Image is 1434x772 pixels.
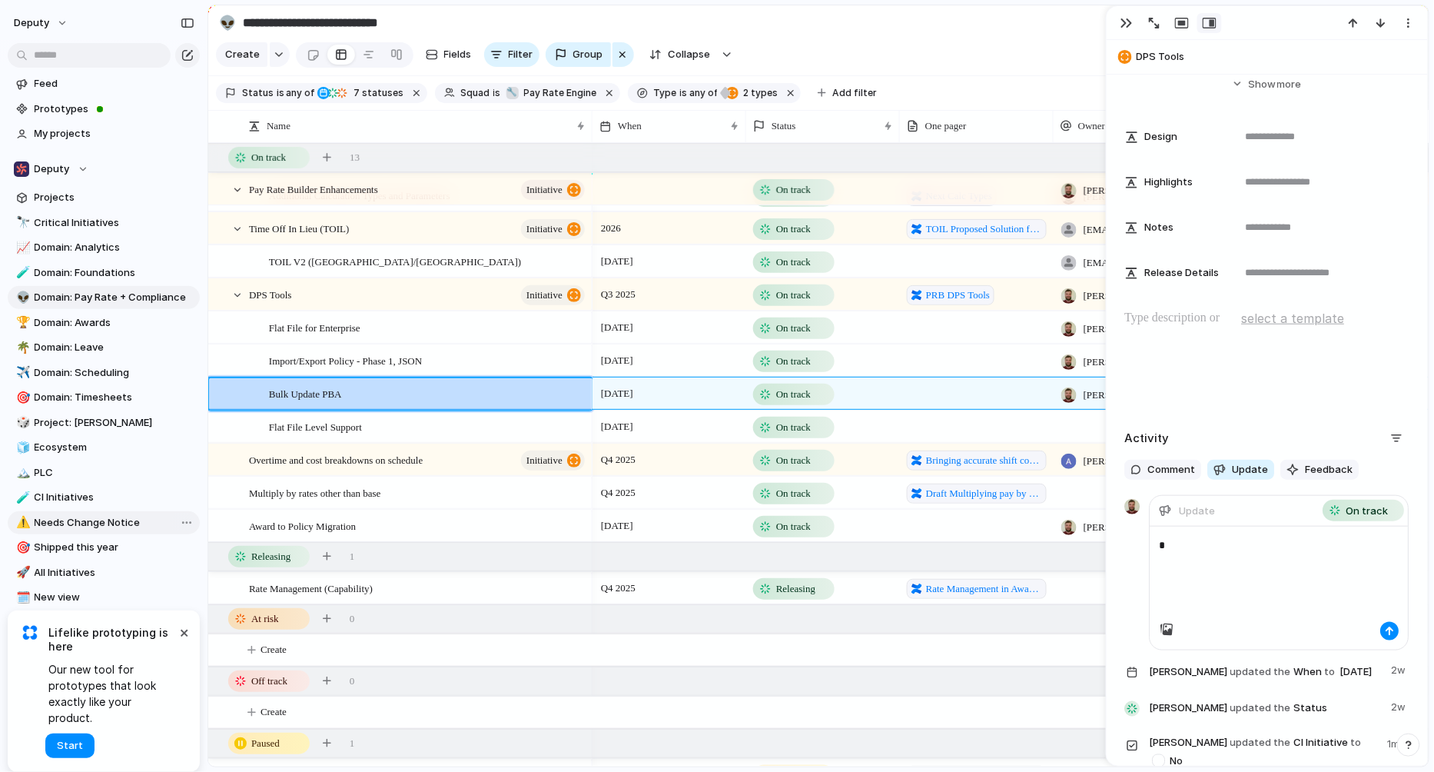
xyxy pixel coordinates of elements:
button: 🔧Pay Rate Engine [503,85,600,101]
div: 🧪 [16,489,27,507]
span: Ecosystem [35,440,194,455]
button: Feedback [1281,460,1359,480]
span: On track [776,321,811,336]
div: 🔭Critical Initiatives [8,211,200,235]
div: 🎲Project: [PERSON_NAME] [8,411,200,434]
span: Create [261,642,287,657]
span: On track [776,453,811,468]
a: 📈Domain: Analytics [8,236,200,259]
div: 🌴Domain: Leave [8,336,200,359]
span: On track [1346,504,1389,519]
span: Domain: Analytics [35,240,194,255]
span: PLC [35,465,194,481]
span: to [1326,664,1336,680]
button: 🏔️ [14,465,29,481]
span: Lifelike prototyping is here [48,626,177,654]
span: Status [1150,697,1383,718]
button: ⚠️ [14,515,29,531]
span: Filter [509,47,533,62]
button: 🧪 [14,490,29,505]
span: On track [776,354,811,369]
a: Rate Management in Award Policies [907,579,1047,599]
div: 🎯 [16,539,27,557]
span: [EMAIL_ADDRESS][DOMAIN_NAME] [1084,222,1200,238]
span: [PERSON_NAME] [1084,388,1163,403]
div: 👽Domain: Pay Rate + Compliance [8,286,200,309]
span: Add filter [832,86,877,100]
a: Prototypes [8,98,200,121]
span: is [277,86,284,100]
a: Draft Multiplying pay by other rates than the employee base rate [907,484,1047,504]
span: DPS Tools [249,285,292,303]
span: Feed [35,76,194,92]
button: 🎯 [14,540,29,555]
span: On track [776,255,811,270]
span: to [1352,735,1363,750]
span: Deputy [35,161,70,177]
span: Collapse [668,47,710,62]
span: Create [261,704,287,720]
button: 🌴 [14,340,29,355]
button: Fields [420,42,478,67]
div: 🎯Domain: Timesheets [8,386,200,409]
span: Start [57,738,83,754]
span: At risk [251,611,279,627]
div: 🔭 [16,214,27,231]
button: Filter [484,42,539,67]
span: Bulk Update PBA [269,384,342,402]
span: 2w [1392,697,1409,715]
span: Needs Change Notice [35,515,194,531]
span: [PERSON_NAME] [1084,288,1163,304]
span: Our new tool for prototypes that look exactly like your product. [48,661,177,726]
span: No [1170,754,1183,769]
span: On track [776,486,811,501]
a: ✈️Domain: Scheduling [8,361,200,384]
span: Domain: Leave [35,340,194,355]
span: [PERSON_NAME] [1084,321,1163,337]
span: Domain: Pay Rate + Compliance [35,290,194,305]
span: 1mo [1388,734,1409,752]
button: is [490,85,504,101]
div: 🌴 [16,339,27,357]
span: When [1150,660,1383,683]
span: Update [1233,462,1269,478]
span: Draft Multiplying pay by other rates than the employee base rate [926,486,1042,501]
div: 🔧 [506,87,519,99]
span: [DATE] [597,252,637,271]
div: 🎯Shipped this year [8,536,200,559]
span: is [680,86,688,100]
div: ☄️Domain: Payroll AU [8,611,200,634]
span: CI Initiative [1150,734,1379,769]
span: types [739,86,778,100]
a: 🗓️New view [8,586,200,609]
a: 🚀All Initiatives [8,561,200,584]
span: Show [1250,77,1277,92]
span: updated the [1231,664,1292,680]
span: On track [776,182,811,198]
span: initiative [526,285,563,306]
span: select a template [1242,309,1345,328]
button: initiative [521,451,585,471]
span: Domain: Foundations [35,265,194,281]
span: One pager [925,118,967,134]
button: select a template [1240,307,1347,330]
span: [PERSON_NAME] [1150,664,1228,680]
span: Feedback [1306,462,1353,478]
button: 🎯 [14,390,29,405]
a: 🏆Domain: Awards [8,311,200,334]
div: 🧪CI Initiatives [8,486,200,509]
span: On track [776,387,811,402]
span: Import/Export Policy - Phase 1, JSON [269,351,422,369]
span: Status [242,86,274,100]
div: ⚠️Needs Change Notice [8,511,200,534]
span: Owner [1078,118,1105,134]
div: ⚠️ [16,514,27,531]
button: initiative [521,180,585,200]
span: Comment [1148,462,1196,478]
span: Domain: Scheduling [35,365,194,381]
a: 🧪Domain: Foundations [8,261,200,285]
